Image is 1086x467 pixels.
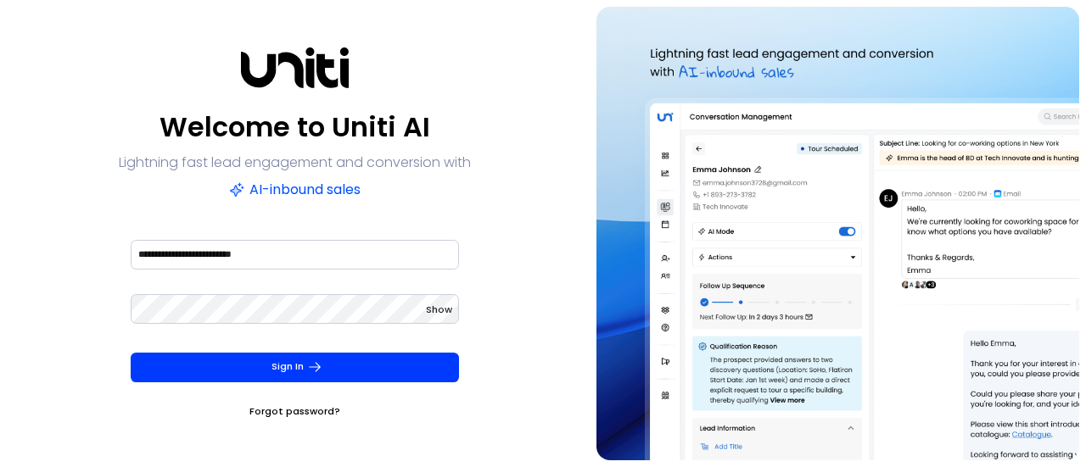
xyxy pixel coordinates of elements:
p: AI-inbound sales [229,178,361,202]
a: Forgot password? [249,403,340,420]
button: Show [426,301,452,318]
p: Welcome to Uniti AI [160,107,430,147]
p: Lightning fast lead engagement and conversion with [119,151,471,175]
img: auth-hero.png [596,7,1079,460]
span: Show [426,303,452,316]
button: Sign In [131,353,459,382]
